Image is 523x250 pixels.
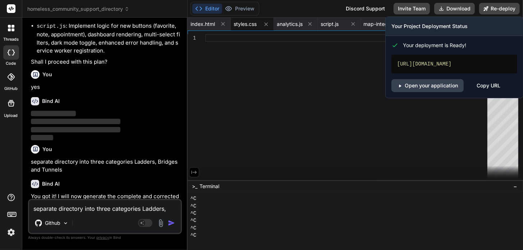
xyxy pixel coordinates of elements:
[391,23,517,30] h3: Your Project Deployment Status
[42,71,52,78] h6: You
[96,235,109,240] span: privacy
[391,55,517,73] div: [URL][DOMAIN_NAME]
[364,21,407,28] span: map-integration.js
[191,232,196,239] span: ^C
[31,158,180,174] p: separate directory into three categories Ladders, Bridges and Tunnels
[31,127,120,132] span: ‌
[191,203,196,210] span: ^C
[234,21,257,28] span: styles.css
[31,58,180,66] p: Shall I proceed with this plan?
[477,79,500,92] div: Copy URL
[4,113,18,119] label: Upload
[63,220,69,226] img: Pick Models
[191,224,196,232] span: ^C
[31,111,76,116] span: ‌
[28,234,182,241] p: Always double-check its answers. Your in Bind
[42,180,60,187] h6: Bind AI
[192,4,222,14] button: Editor
[31,135,53,140] span: ‌
[31,119,120,124] span: ‌
[157,219,165,227] img: attachment
[6,60,16,67] label: code
[42,146,52,153] h6: You
[192,183,197,190] span: >_
[4,86,18,92] label: GitHub
[222,4,257,14] button: Preview
[403,42,466,49] span: Your deployment is Ready!
[42,97,60,105] h6: Bind AI
[512,181,519,192] button: −
[277,21,303,28] span: analytics.js
[45,219,60,227] p: Github
[394,3,430,14] button: Invite Team
[191,210,196,217] span: ^C
[168,219,175,227] img: icon
[37,23,66,29] code: script.js
[31,83,180,91] p: yes
[5,226,17,238] img: settings
[27,5,129,13] span: homeless_community_support_directory
[37,22,180,55] li: : Implement logic for new buttons (favorite, note, appointment), dashboard rendering, multi-selec...
[513,183,517,190] span: −
[191,21,215,28] span: index.html
[479,3,520,14] button: Re-deploy
[188,34,196,42] div: 1
[434,3,475,14] button: Download
[191,217,196,224] span: ^C
[341,3,389,14] div: Discord Support
[391,79,464,92] a: Open your application
[321,21,339,28] span: script.js
[191,195,196,202] span: ^C
[31,192,180,243] p: You got it! I will now generate the complete and corrected artifact, incorporating all the robust...
[3,36,19,42] label: threads
[199,183,219,190] span: Terminal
